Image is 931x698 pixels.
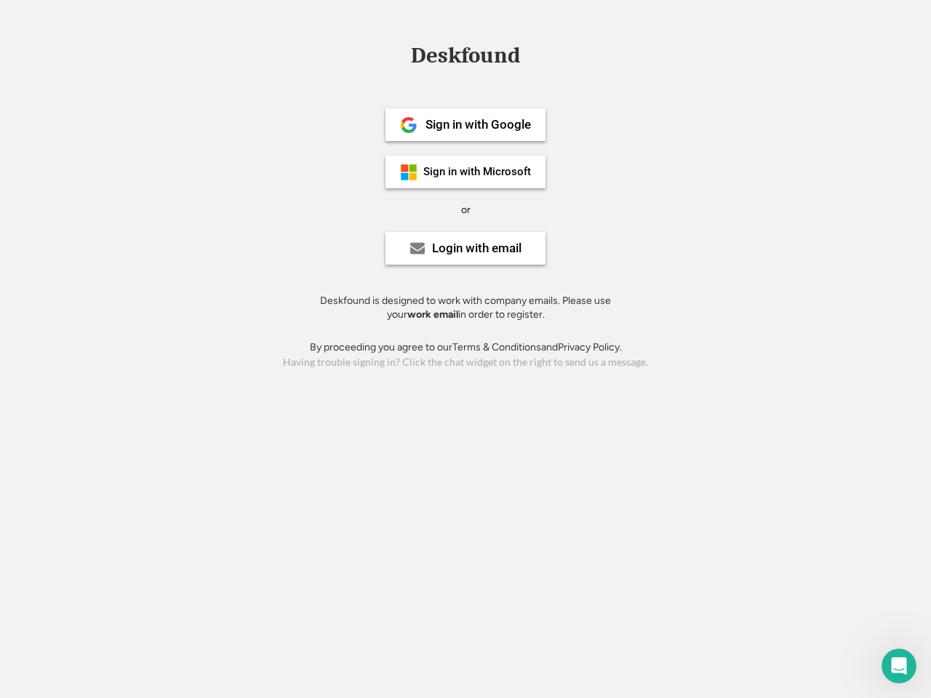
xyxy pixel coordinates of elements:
a: Terms & Conditions [452,341,541,353]
div: Deskfound is designed to work with company emails. Please use your in order to register. [302,294,629,322]
strong: work email [407,308,458,321]
div: Sign in with Google [425,119,531,131]
div: By proceeding you agree to our and [310,340,622,355]
img: 1024px-Google__G__Logo.svg.png [400,116,417,134]
div: or [461,203,471,217]
div: Login with email [432,242,522,254]
div: Deskfound [404,44,527,67]
img: ms-symbollockup_mssymbol_19.png [400,164,417,181]
div: Sign in with Microsoft [423,167,531,177]
a: Privacy Policy. [558,341,622,353]
iframe: Intercom live chat [882,649,916,683]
